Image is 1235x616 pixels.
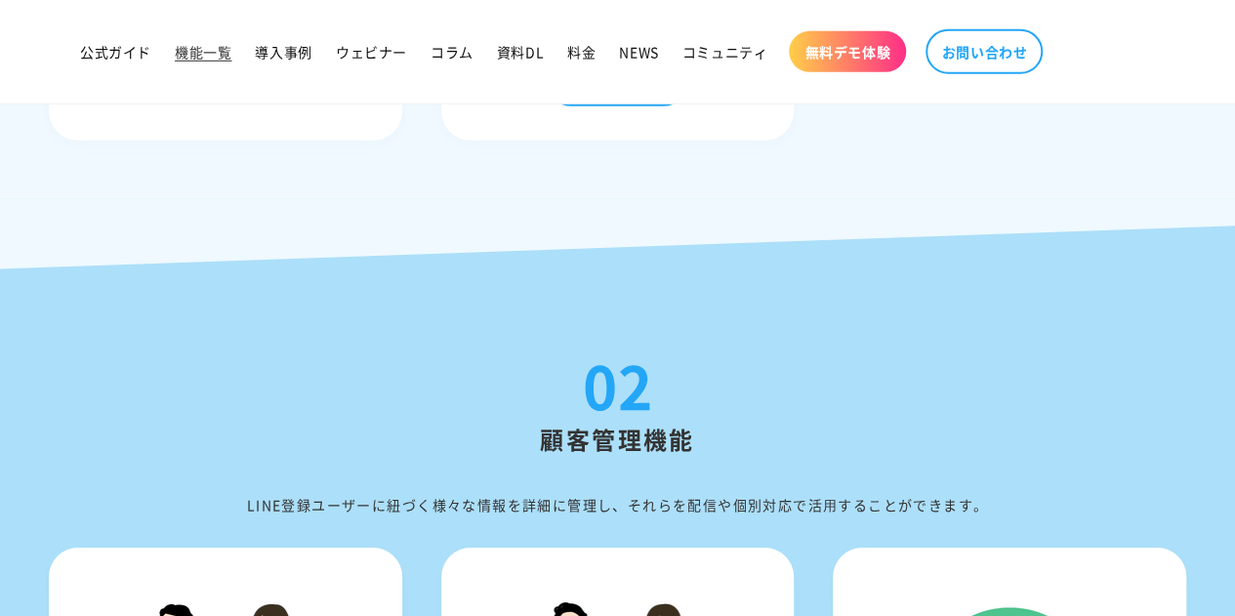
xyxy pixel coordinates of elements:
span: お問い合わせ [941,43,1027,61]
span: ウェビナー [336,43,407,61]
a: ウェビナー [324,31,419,72]
a: コラム [419,31,485,72]
span: 無料デモ体験 [804,43,890,61]
span: 資料DL [497,43,544,61]
span: 料金 [567,43,596,61]
span: NEWS [619,43,658,61]
span: 導入事例 [255,43,311,61]
a: コミュニティ [671,31,780,72]
h2: 顧客管理機能 [49,424,1186,454]
span: コミュニティ [682,43,768,61]
a: 資料DL [485,31,556,72]
span: 公式ガイド [80,43,151,61]
div: 02 [583,355,652,414]
a: 機能一覧 [163,31,243,72]
a: 料金 [556,31,607,72]
a: 公式ガイド [68,31,163,72]
div: LINE登録ユーザーに紐づく様々な情報を詳細に管理し、それらを配信や個別対応で活⽤することができます。 [49,493,1186,517]
a: 無料デモ体験 [789,31,906,72]
span: コラム [431,43,473,61]
a: お問い合わせ [926,29,1043,74]
a: NEWS [607,31,670,72]
span: 機能一覧 [175,43,231,61]
a: 導入事例 [243,31,323,72]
